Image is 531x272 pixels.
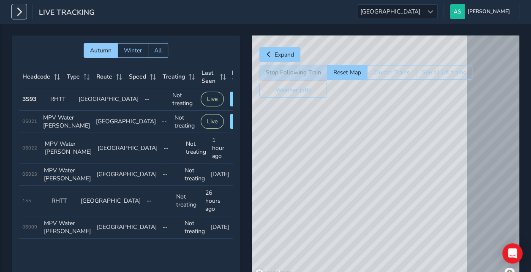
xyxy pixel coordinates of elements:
[22,95,36,103] strong: 3S93
[202,186,231,216] td: 26 hours ago
[208,216,232,239] td: [DATE]
[182,216,208,239] td: Not treating
[39,7,95,19] span: Live Tracking
[47,88,76,111] td: RHTT
[160,163,182,186] td: --
[259,47,300,62] button: Expand
[144,186,173,216] td: --
[450,4,465,19] img: diamond-layout
[40,111,93,133] td: MPV Water [PERSON_NAME]
[201,114,224,129] button: Live
[93,111,159,133] td: [GEOGRAPHIC_DATA]
[183,133,209,163] td: Not treating
[327,65,367,80] button: Reset Map
[22,171,37,177] span: 06023
[22,73,50,81] span: Headcode
[22,118,37,125] span: 06021
[450,4,513,19] button: [PERSON_NAME]
[259,83,327,98] button: Weather (off)
[22,224,37,230] span: 06009
[416,65,472,80] button: See all UK trains
[154,46,162,54] span: All
[230,114,261,129] button: Follow
[84,43,117,58] button: Autumn
[357,5,423,19] span: [GEOGRAPHIC_DATA]
[95,133,161,163] td: [GEOGRAPHIC_DATA]
[182,163,208,186] td: Not treating
[367,65,416,80] button: Cluster Trains
[208,163,232,186] td: [DATE]
[275,51,294,59] span: Expand
[49,186,78,216] td: RHTT
[124,46,142,54] span: Winter
[173,186,202,216] td: Not treating
[232,69,252,85] span: Follow Train
[78,186,144,216] td: [GEOGRAPHIC_DATA]
[22,198,31,204] span: 155
[468,4,510,19] span: [PERSON_NAME]
[502,243,523,264] div: Open Intercom Messenger
[94,163,160,186] td: [GEOGRAPHIC_DATA]
[76,88,142,111] td: [GEOGRAPHIC_DATA]
[172,111,198,133] td: Not treating
[94,216,160,239] td: [GEOGRAPHIC_DATA]
[230,92,261,106] button: Follow
[142,88,170,111] td: --
[209,133,231,163] td: 1 hour ago
[161,133,183,163] td: --
[67,73,80,81] span: Type
[41,163,94,186] td: MPV Water [PERSON_NAME]
[41,216,94,239] td: MPV Water [PERSON_NAME]
[148,43,168,58] button: All
[90,46,112,54] span: Autumn
[96,73,112,81] span: Route
[163,73,185,81] span: Treating
[22,145,37,151] span: 06022
[169,88,198,111] td: Not treating
[117,43,148,58] button: Winter
[202,69,217,85] span: Last Seen
[159,111,172,133] td: --
[160,216,182,239] td: --
[201,92,224,106] button: Live
[42,133,95,163] td: MPV Water [PERSON_NAME]
[129,73,146,81] span: Speed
